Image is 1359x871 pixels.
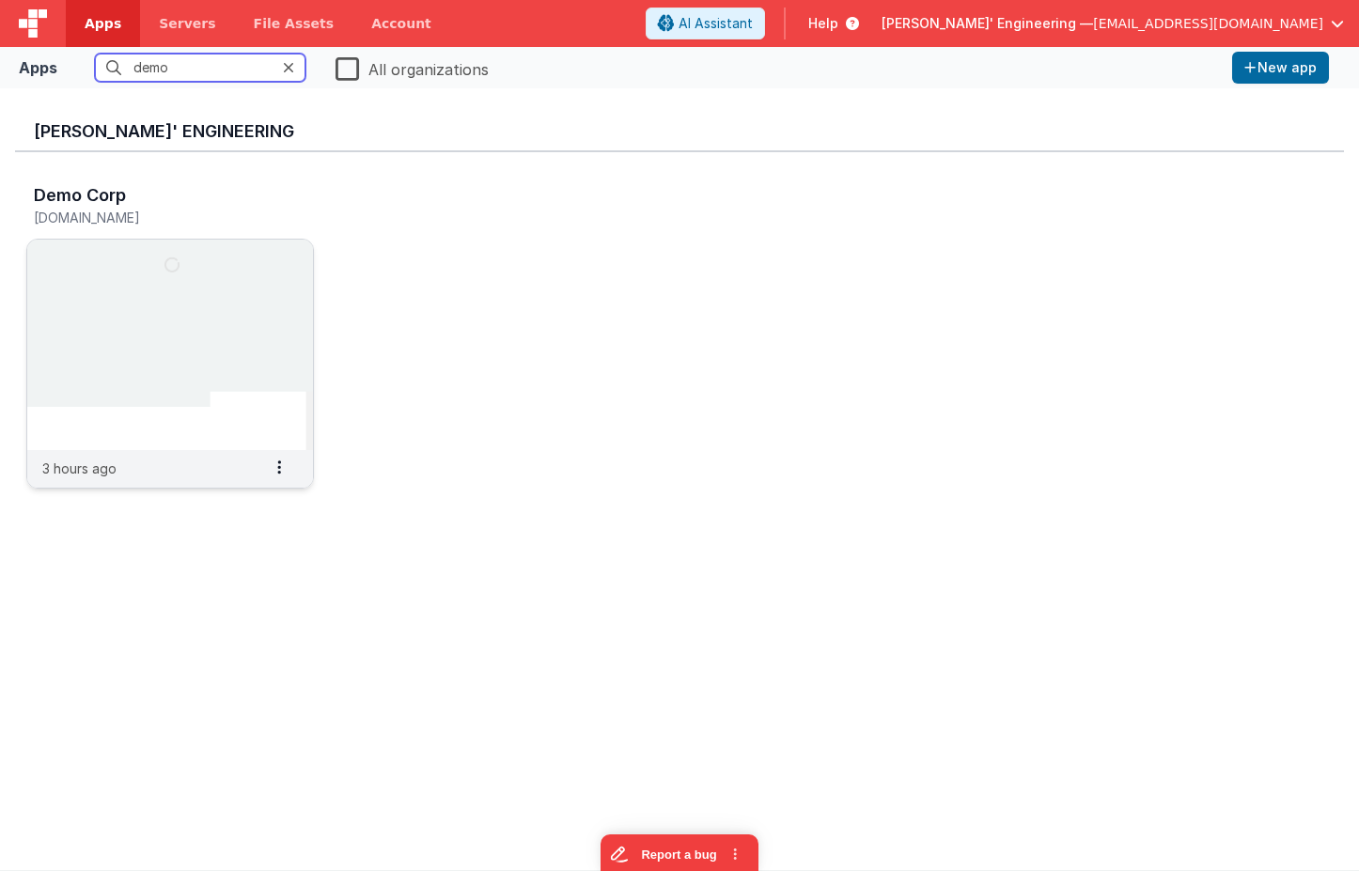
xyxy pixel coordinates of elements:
[254,14,335,33] span: File Assets
[882,14,1093,33] span: [PERSON_NAME]' Engineering —
[34,210,267,225] h5: [DOMAIN_NAME]
[646,8,765,39] button: AI Assistant
[34,122,1325,141] h3: [PERSON_NAME]' Engineering
[159,14,215,33] span: Servers
[42,459,117,478] p: 3 hours ago
[85,14,121,33] span: Apps
[808,14,838,33] span: Help
[95,54,305,82] input: Search apps
[1232,52,1329,84] button: New app
[34,186,126,205] h3: Demo Corp
[679,14,753,33] span: AI Assistant
[1093,14,1323,33] span: [EMAIL_ADDRESS][DOMAIN_NAME]
[336,54,489,81] label: All organizations
[19,56,57,79] div: Apps
[882,14,1344,33] button: [PERSON_NAME]' Engineering — [EMAIL_ADDRESS][DOMAIN_NAME]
